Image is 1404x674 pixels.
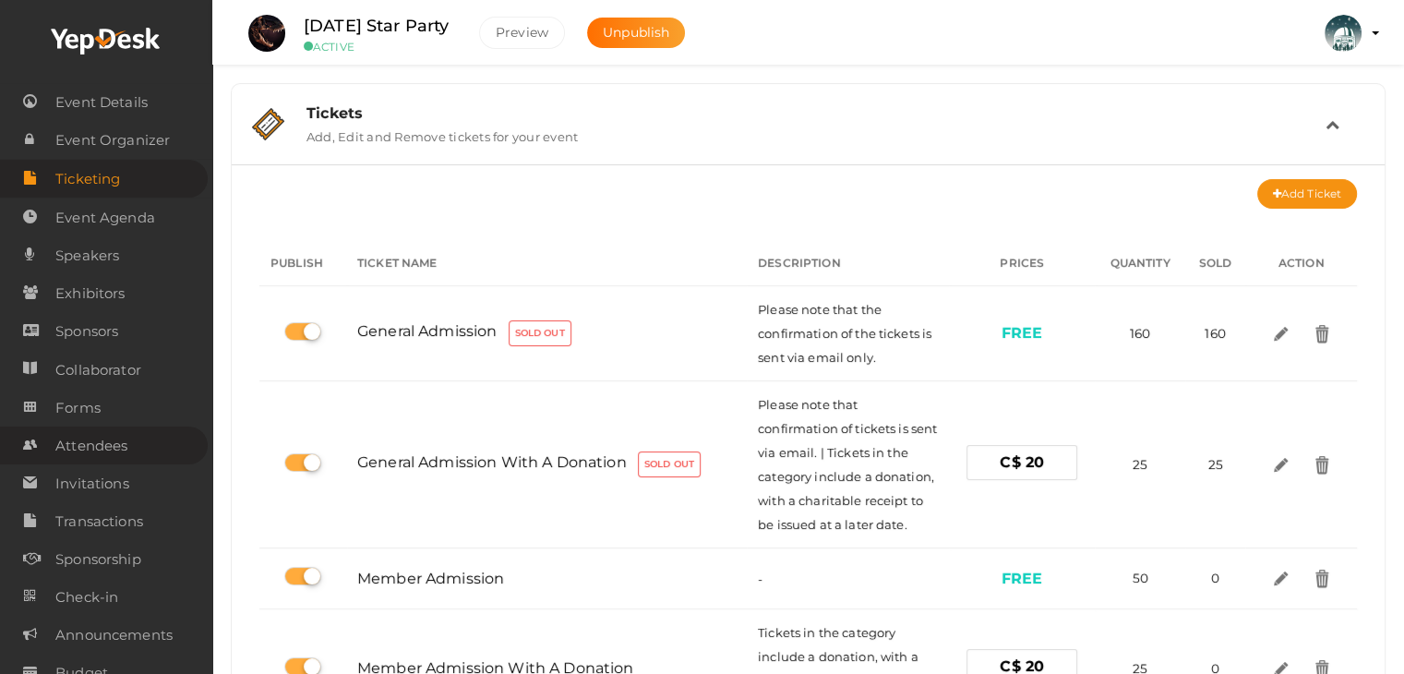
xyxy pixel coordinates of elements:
[1000,453,1020,471] span: C$
[1205,326,1225,341] span: 160
[1325,15,1362,52] img: KH323LD6_small.jpeg
[304,40,451,54] small: ACTIVE
[1271,569,1290,588] img: edit.svg
[55,352,141,389] span: Collaborator
[479,17,565,49] button: Preview
[949,241,1095,286] th: Prices
[357,322,497,340] span: General Admission
[1313,324,1332,343] img: delete.svg
[1211,571,1219,585] span: 0
[1257,179,1357,209] button: Add Ticket
[248,15,285,52] img: LQJ91ALS_small.png
[55,199,155,236] span: Event Agenda
[1095,241,1185,286] th: Quantity
[55,275,125,312] span: Exhibitors
[55,122,170,159] span: Event Organizer
[252,108,284,140] img: ticket.svg
[55,541,141,578] span: Sponsorship
[1207,457,1222,472] span: 25
[55,161,120,198] span: Ticketing
[1271,455,1290,475] img: edit.svg
[1185,241,1245,286] th: Sold
[55,427,127,464] span: Attendees
[55,617,173,654] span: Announcements
[55,84,148,121] span: Event Details
[603,24,669,41] span: Unpublish
[1313,569,1332,588] img: delete.svg
[55,237,119,274] span: Speakers
[1313,455,1332,475] img: delete.svg
[1130,326,1150,341] span: 160
[1002,324,1043,342] b: FREE
[55,313,118,350] span: Sponsors
[638,451,701,477] label: Sold Out
[1271,324,1290,343] img: edit.svg
[758,302,931,365] span: Please note that the confirmation of the tickets is sent via email only.
[241,130,1375,148] a: Tickets Add, Edit and Remove tickets for your event
[304,13,449,40] label: [DATE] Star Party
[1026,453,1044,471] span: 20
[1002,570,1043,587] b: FREE
[1132,571,1147,585] span: 50
[758,397,937,532] span: Please note that confirmation of tickets is sent via email. | Tickets in the category include a d...
[357,570,504,587] span: Member Admission
[357,453,627,471] span: General Admission with a donation
[55,465,129,502] span: Invitations
[758,572,762,586] span: -
[346,241,747,286] th: Ticket Name
[55,503,143,540] span: Transactions
[1133,457,1147,472] span: 25
[55,390,101,427] span: Forms
[1245,241,1357,286] th: Action
[587,18,685,48] button: Unpublish
[259,241,346,286] th: Publish
[747,241,949,286] th: Description
[509,320,571,346] label: Sold Out
[55,579,118,616] span: Check-in
[306,104,1326,122] div: Tickets
[306,122,578,144] label: Add, Edit and Remove tickets for your event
